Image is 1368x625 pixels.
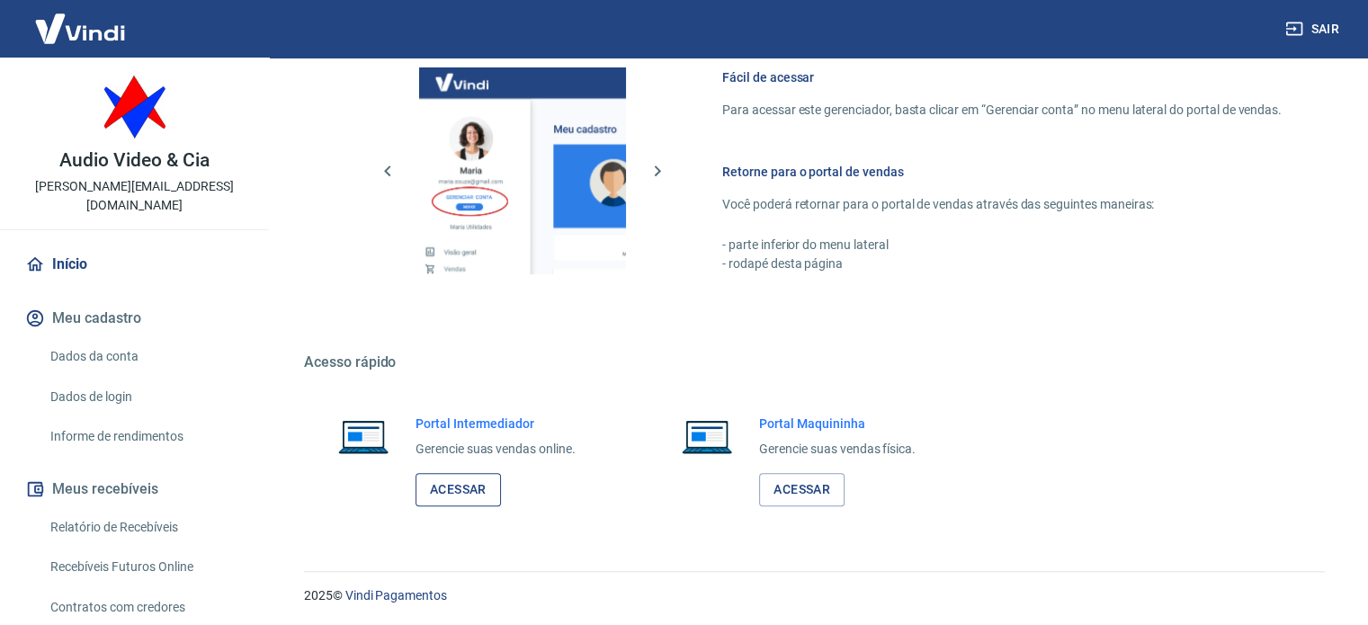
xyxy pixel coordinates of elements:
[1282,13,1346,46] button: Sair
[43,509,247,546] a: Relatório de Recebíveis
[722,68,1282,86] h6: Fácil de acessar
[304,586,1325,605] p: 2025 ©
[43,379,247,415] a: Dados de login
[416,440,576,459] p: Gerencie suas vendas online.
[419,67,626,274] img: Imagem da dashboard mostrando o botão de gerenciar conta na sidebar no lado esquerdo
[345,588,447,603] a: Vindi Pagamentos
[326,415,401,458] img: Imagem de um notebook aberto
[722,236,1282,254] p: - parte inferior do menu lateral
[304,353,1325,371] h5: Acesso rápido
[22,469,247,509] button: Meus recebíveis
[43,338,247,375] a: Dados da conta
[722,195,1282,214] p: Você poderá retornar para o portal de vendas através das seguintes maneiras:
[759,440,916,459] p: Gerencie suas vendas física.
[722,101,1282,120] p: Para acessar este gerenciador, basta clicar em “Gerenciar conta” no menu lateral do portal de ven...
[22,299,247,338] button: Meu cadastro
[43,549,247,585] a: Recebíveis Futuros Online
[416,473,501,506] a: Acessar
[669,415,745,458] img: Imagem de um notebook aberto
[22,1,139,56] img: Vindi
[759,415,916,433] h6: Portal Maquininha
[759,473,845,506] a: Acessar
[722,254,1282,273] p: - rodapé desta página
[59,151,209,170] p: Audio Video & Cia
[416,415,576,433] h6: Portal Intermediador
[14,177,255,215] p: [PERSON_NAME][EMAIL_ADDRESS][DOMAIN_NAME]
[722,163,1282,181] h6: Retorne para o portal de vendas
[99,72,171,144] img: 781f5b06-a316-4b54-ab84-1b3890fb34ae.jpeg
[43,418,247,455] a: Informe de rendimentos
[22,245,247,284] a: Início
